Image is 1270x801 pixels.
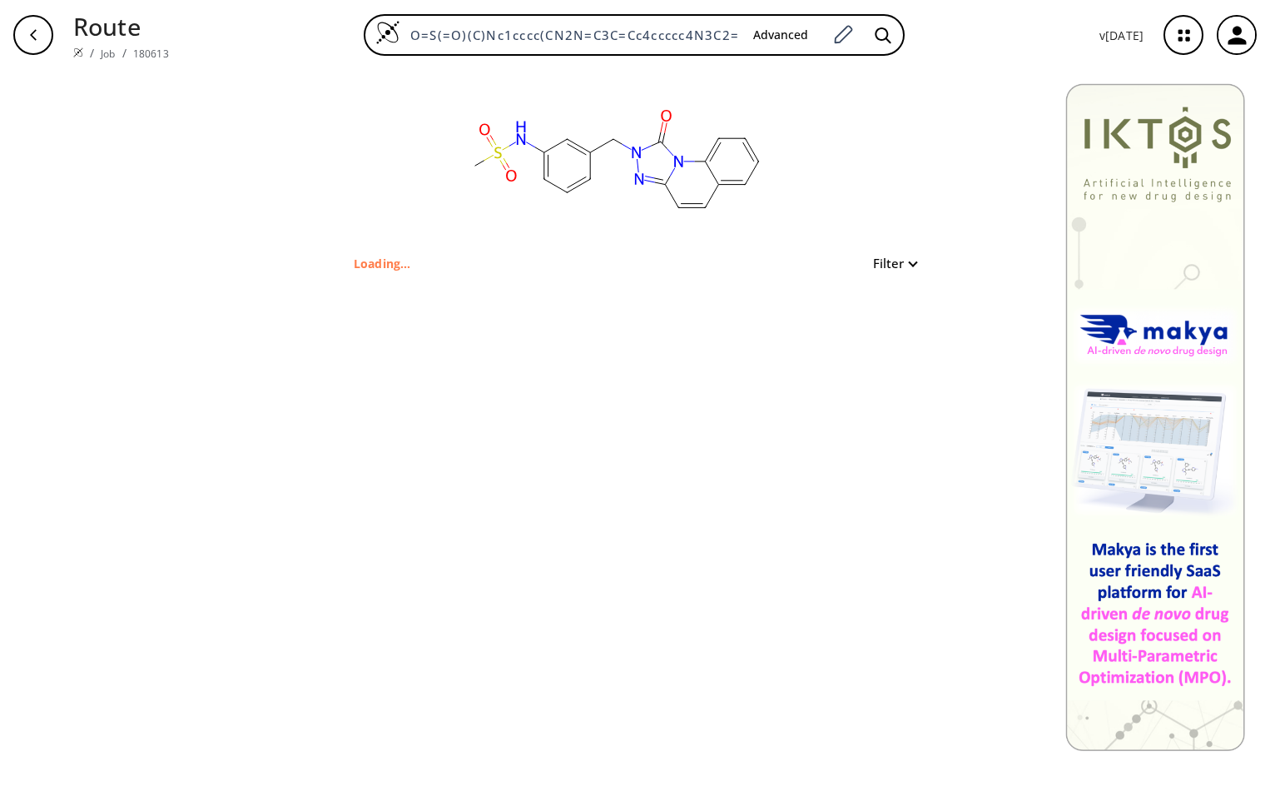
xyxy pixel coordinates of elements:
button: Advanced [740,20,821,51]
img: Spaya logo [73,47,83,57]
p: v [DATE] [1099,27,1143,44]
a: Job [101,47,115,61]
button: Filter [863,257,916,270]
svg: O=S(=O)(C)Nc1cccc(CN2N=C3C=Cc4ccccc4N3C2=O)c1 [450,70,783,253]
p: Loading... [354,255,411,272]
img: Logo Spaya [375,20,400,45]
p: Route [73,8,169,44]
li: / [90,44,94,62]
li: / [122,44,127,62]
img: Banner [1065,83,1245,751]
input: Enter SMILES [400,27,740,43]
a: 180613 [133,47,169,61]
